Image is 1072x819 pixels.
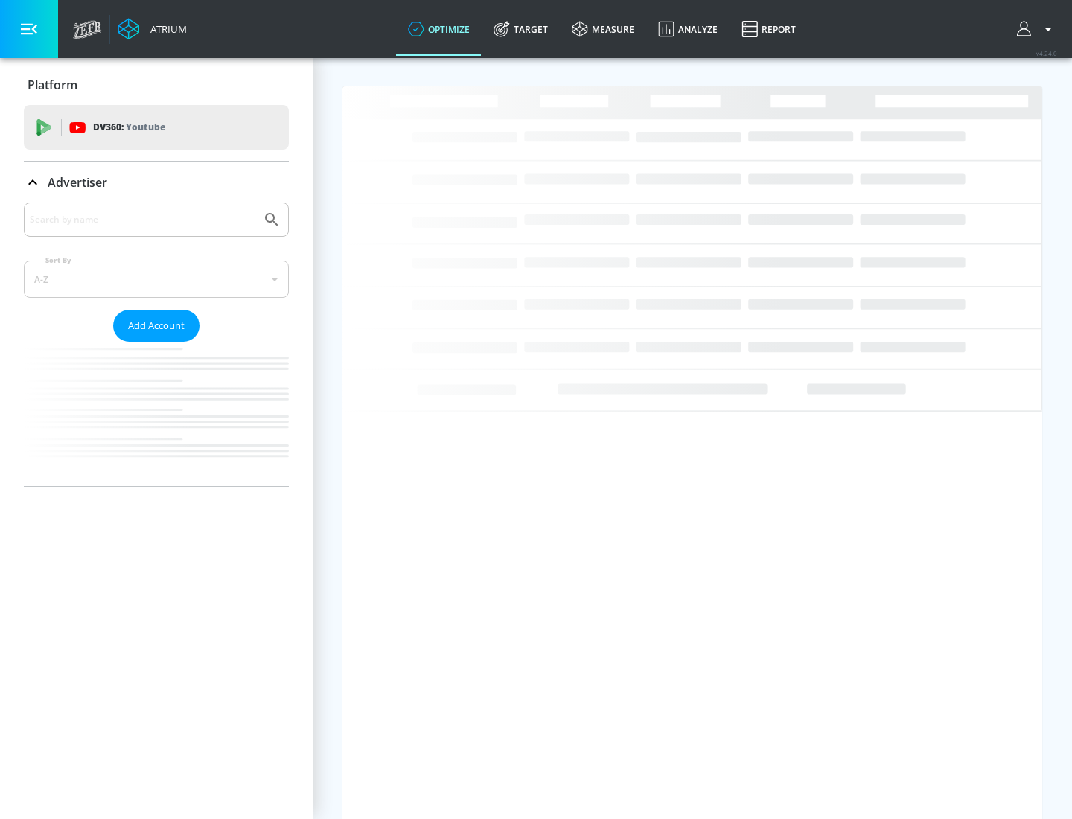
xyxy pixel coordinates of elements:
[128,317,185,334] span: Add Account
[118,18,187,40] a: Atrium
[30,210,255,229] input: Search by name
[730,2,808,56] a: Report
[113,310,200,342] button: Add Account
[560,2,646,56] a: measure
[482,2,560,56] a: Target
[1036,49,1057,57] span: v 4.24.0
[48,174,107,191] p: Advertiser
[24,64,289,106] div: Platform
[24,105,289,150] div: DV360: Youtube
[126,119,165,135] p: Youtube
[28,77,77,93] p: Platform
[24,203,289,486] div: Advertiser
[646,2,730,56] a: Analyze
[24,261,289,298] div: A-Z
[93,119,165,136] p: DV360:
[24,162,289,203] div: Advertiser
[42,255,74,265] label: Sort By
[24,342,289,486] nav: list of Advertiser
[144,22,187,36] div: Atrium
[396,2,482,56] a: optimize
